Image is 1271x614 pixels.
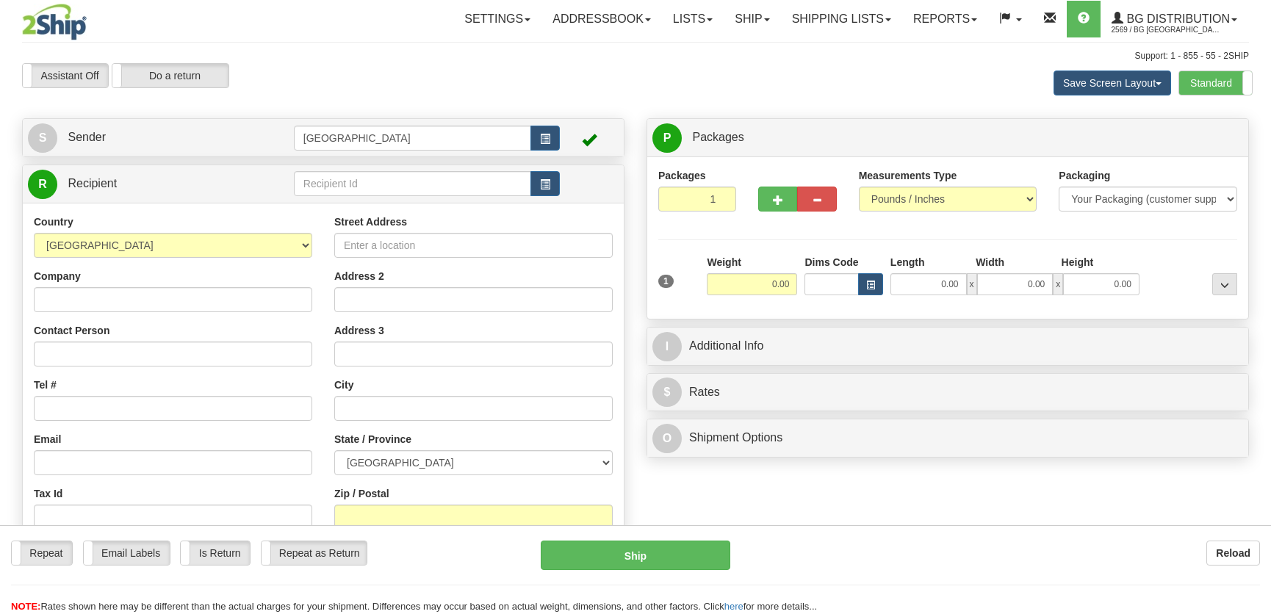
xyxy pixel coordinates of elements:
[658,168,706,183] label: Packages
[804,255,858,270] label: Dims Code
[334,432,411,447] label: State / Province
[541,1,662,37] a: Addressbook
[1216,547,1250,559] b: Reload
[652,378,1243,408] a: $Rates
[34,378,57,392] label: Tel #
[28,123,294,153] a: S Sender
[859,168,957,183] label: Measurements Type
[84,541,170,565] label: Email Labels
[181,541,249,565] label: Is Return
[294,126,531,151] input: Sender Id
[1123,12,1230,25] span: BG Distribution
[724,601,743,612] a: here
[334,269,384,283] label: Address 2
[34,269,81,283] label: Company
[12,541,72,565] label: Repeat
[662,1,724,37] a: Lists
[1212,273,1237,295] div: ...
[334,378,353,392] label: City
[1101,1,1248,37] a: BG Distribution 2569 / BG [GEOGRAPHIC_DATA] (PRINCIPAL)
[541,541,730,570] button: Ship
[1053,273,1063,295] span: x
[1059,168,1110,183] label: Packaging
[976,255,1004,270] label: Width
[1062,255,1094,270] label: Height
[781,1,902,37] a: Shipping lists
[967,273,977,295] span: x
[1206,541,1260,566] button: Reload
[34,486,62,501] label: Tax Id
[890,255,925,270] label: Length
[658,275,674,288] span: 1
[652,378,682,407] span: $
[1237,232,1270,382] iframe: chat widget
[652,424,682,453] span: O
[652,332,682,361] span: I
[652,423,1243,453] a: OShipment Options
[652,123,1243,153] a: P Packages
[112,64,228,87] label: Do a return
[22,50,1249,62] div: Support: 1 - 855 - 55 - 2SHIP
[652,123,682,153] span: P
[68,177,117,189] span: Recipient
[28,123,57,153] span: S
[28,169,264,199] a: R Recipient
[902,1,988,37] a: Reports
[262,541,367,565] label: Repeat as Return
[652,331,1243,361] a: IAdditional Info
[68,131,106,143] span: Sender
[11,601,40,612] span: NOTE:
[34,323,109,338] label: Contact Person
[34,432,61,447] label: Email
[1179,71,1252,95] label: Standard
[334,214,407,229] label: Street Address
[1112,23,1222,37] span: 2569 / BG [GEOGRAPHIC_DATA] (PRINCIPAL)
[334,486,389,501] label: Zip / Postal
[22,4,87,40] img: logo2569.jpg
[334,233,613,258] input: Enter a location
[692,131,743,143] span: Packages
[23,64,108,87] label: Assistant Off
[724,1,780,37] a: Ship
[707,255,741,270] label: Weight
[334,323,384,338] label: Address 3
[28,170,57,199] span: R
[453,1,541,37] a: Settings
[34,214,73,229] label: Country
[1054,71,1171,95] button: Save Screen Layout
[294,171,531,196] input: Recipient Id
